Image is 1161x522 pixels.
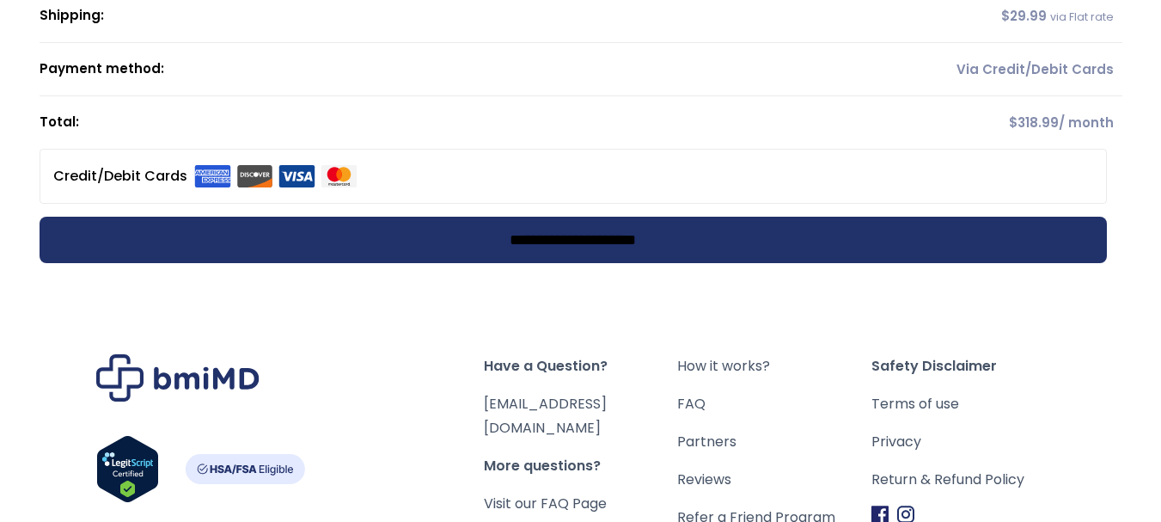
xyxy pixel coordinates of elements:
span: 318.99 [1009,114,1059,132]
th: Total: [40,96,730,149]
a: [EMAIL_ADDRESS][DOMAIN_NAME] [484,394,607,438]
span: $ [1001,7,1010,25]
td: / month [730,96,1122,149]
a: Reviews [677,468,871,492]
img: Amex [194,165,231,187]
img: Mastercard [321,165,357,187]
span: $ [1009,114,1017,132]
img: Verify Approval for www.bmimd.com [96,435,159,503]
span: More questions? [484,454,677,478]
a: Visit our FAQ Page [484,494,607,513]
a: Return & Refund Policy [871,468,1065,492]
label: Credit/Debit Cards [53,163,357,190]
a: How it works? [677,354,871,378]
span: 29.99 [1001,7,1047,25]
a: Partners [677,430,871,454]
a: Verify LegitScript Approval for www.bmimd.com [96,435,159,511]
small: via Flat rate [1050,9,1114,24]
span: Have a Question? [484,354,677,378]
span: Safety Disclaimer [871,354,1065,378]
th: Payment method: [40,43,730,96]
a: FAQ [677,392,871,416]
img: Discover [236,165,273,187]
img: Visa [278,165,315,187]
td: Via Credit/Debit Cards [730,43,1122,96]
img: HSA-FSA [185,454,305,484]
a: Terms of use [871,392,1065,416]
img: Brand Logo [96,354,260,402]
a: Privacy [871,430,1065,454]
